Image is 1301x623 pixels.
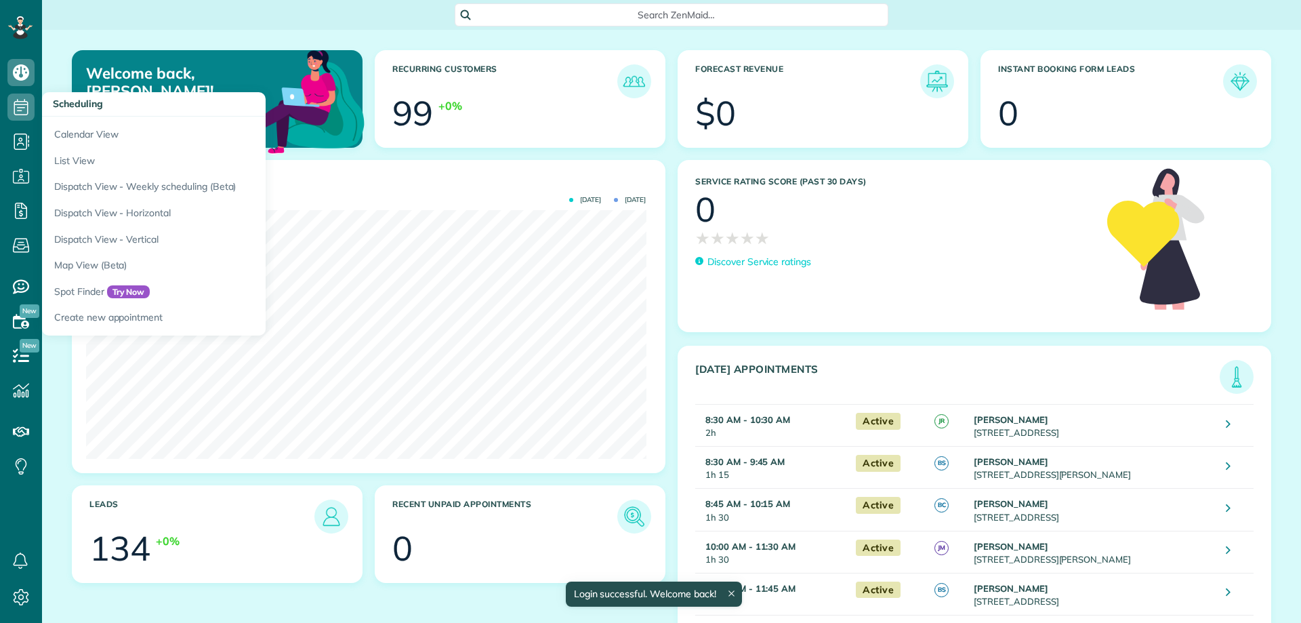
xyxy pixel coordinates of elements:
[695,226,710,250] span: ★
[107,285,150,299] span: Try Now
[970,489,1216,531] td: [STREET_ADDRESS]
[42,226,381,253] a: Dispatch View - Vertical
[705,541,796,552] strong: 10:00 AM - 11:30 AM
[695,177,1094,186] h3: Service Rating score (past 30 days)
[934,456,949,470] span: BS
[856,582,901,599] span: Active
[705,456,785,467] strong: 8:30 AM - 9:45 AM
[856,497,901,514] span: Active
[392,64,617,98] h3: Recurring Customers
[1223,363,1250,390] img: icon_todays_appointments-901f7ab196bb0bea1936b74009e4eb5ffbc2d2711fa7634e0d609ed5ef32b18b.png
[20,339,39,353] span: New
[392,96,433,130] div: 99
[1226,68,1254,95] img: icon_form_leads-04211a6a04a5b2264e4ee56bc0799ec3eb69b7e499cbb523a139df1d13a81ae0.png
[695,447,849,489] td: 1h 15
[970,447,1216,489] td: [STREET_ADDRESS][PERSON_NAME]
[970,405,1216,447] td: [STREET_ADDRESS]
[621,68,648,95] img: icon_recurring_customers-cf858462ba22bcd05b5a5880d41d6543d210077de5bb9ebc9590e49fd87d84ed.png
[695,405,849,447] td: 2h
[705,498,790,509] strong: 8:45 AM - 10:15 AM
[934,541,949,555] span: JM
[42,117,381,148] a: Calendar View
[710,226,725,250] span: ★
[856,540,901,557] span: Active
[740,226,755,250] span: ★
[695,573,849,615] td: 1h 30
[392,531,413,565] div: 0
[974,456,1048,467] strong: [PERSON_NAME]
[42,148,381,174] a: List View
[934,583,949,597] span: BS
[42,174,381,200] a: Dispatch View - Weekly scheduling (Beta)
[695,363,1220,394] h3: [DATE] Appointments
[236,35,367,166] img: dashboard_welcome-42a62b7d889689a78055ac9021e634bf52bae3f8056760290aed330b23ab8690.png
[695,96,736,130] div: $0
[438,98,462,114] div: +0%
[392,500,617,534] h3: Recent unpaid appointments
[20,304,39,318] span: New
[42,279,381,305] a: Spot FinderTry Now
[705,583,796,594] strong: 10:15 AM - 11:45 AM
[998,64,1223,98] h3: Instant Booking Form Leads
[970,573,1216,615] td: [STREET_ADDRESS]
[569,197,601,203] span: [DATE]
[924,68,951,95] img: icon_forecast_revenue-8c13a41c7ed35a8dcfafea3cbb826a0462acb37728057bba2d056411b612bbbe.png
[621,503,648,530] img: icon_unpaid_appointments-47b8ce3997adf2238b356f14209ab4cced10bd1f174958f3ca8f1d0dd7fffeee.png
[695,489,849,531] td: 1h 30
[974,583,1048,594] strong: [PERSON_NAME]
[318,503,345,530] img: icon_leads-1bed01f49abd5b7fead27621c3d59655bb73ed531f8eeb49469d10e621d6b896.png
[974,541,1048,552] strong: [PERSON_NAME]
[695,531,849,573] td: 1h 30
[42,304,381,336] a: Create new appointment
[695,193,716,226] div: 0
[707,255,811,269] p: Discover Service ratings
[970,531,1216,573] td: [STREET_ADDRESS][PERSON_NAME]
[974,498,1048,509] strong: [PERSON_NAME]
[89,178,651,190] h3: Actual Revenue this month
[974,414,1048,425] strong: [PERSON_NAME]
[614,197,646,203] span: [DATE]
[934,498,949,513] span: BC
[755,226,770,250] span: ★
[565,582,741,607] div: Login successful. Welcome back!
[89,531,150,565] div: 134
[42,252,381,279] a: Map View (Beta)
[53,98,103,110] span: Scheduling
[934,414,949,428] span: JR
[42,200,381,226] a: Dispatch View - Horizontal
[998,96,1018,130] div: 0
[725,226,740,250] span: ★
[856,455,901,472] span: Active
[695,64,920,98] h3: Forecast Revenue
[695,255,811,269] a: Discover Service ratings
[89,500,314,534] h3: Leads
[856,413,901,430] span: Active
[156,534,180,549] div: +0%
[705,414,790,425] strong: 8:30 AM - 10:30 AM
[86,64,270,100] p: Welcome back, [PERSON_NAME]!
